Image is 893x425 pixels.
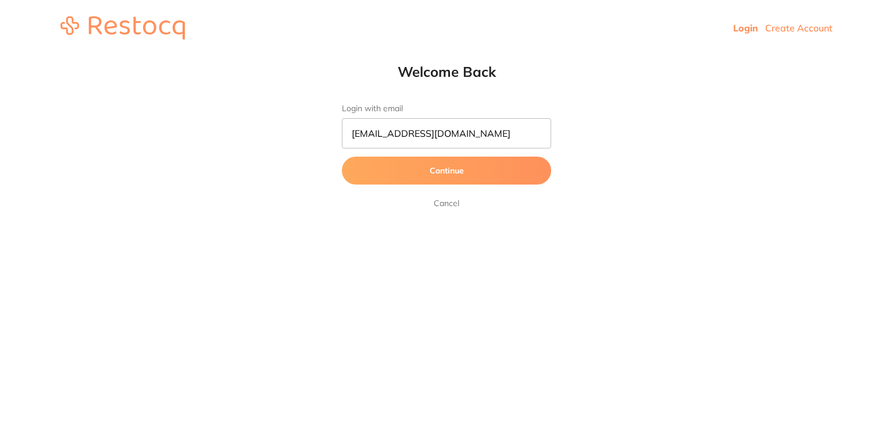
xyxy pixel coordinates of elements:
[733,22,758,34] a: Login
[431,196,462,210] a: Cancel
[342,157,551,185] button: Continue
[319,63,574,80] h1: Welcome Back
[60,16,185,40] img: restocq_logo.svg
[765,22,833,34] a: Create Account
[342,104,551,114] label: Login with email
